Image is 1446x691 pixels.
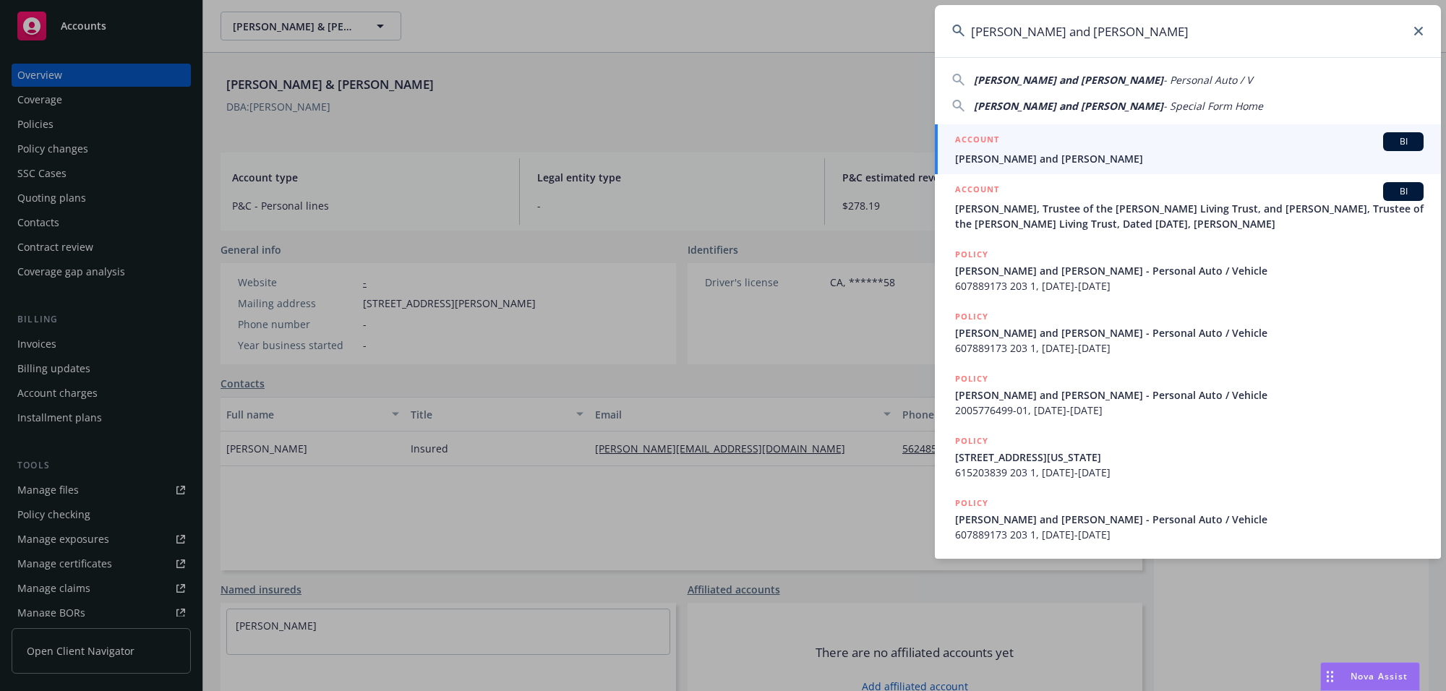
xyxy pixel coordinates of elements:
[1389,135,1418,148] span: BI
[955,201,1424,231] span: [PERSON_NAME], Trustee of the [PERSON_NAME] Living Trust, and [PERSON_NAME], Trustee of the [PERS...
[955,387,1424,403] span: [PERSON_NAME] and [PERSON_NAME] - Personal Auto / Vehicle
[935,364,1441,426] a: POLICY[PERSON_NAME] and [PERSON_NAME] - Personal Auto / Vehicle2005776499-01, [DATE]-[DATE]
[935,174,1441,239] a: ACCOUNTBI[PERSON_NAME], Trustee of the [PERSON_NAME] Living Trust, and [PERSON_NAME], Trustee of ...
[955,496,988,510] h5: POLICY
[955,512,1424,527] span: [PERSON_NAME] and [PERSON_NAME] - Personal Auto / Vehicle
[955,434,988,448] h5: POLICY
[955,325,1424,340] span: [PERSON_NAME] and [PERSON_NAME] - Personal Auto / Vehicle
[955,465,1424,480] span: 615203839 203 1, [DATE]-[DATE]
[974,99,1163,113] span: [PERSON_NAME] and [PERSON_NAME]
[935,5,1441,57] input: Search...
[955,132,999,150] h5: ACCOUNT
[1163,99,1263,113] span: - Special Form Home
[955,403,1424,418] span: 2005776499-01, [DATE]-[DATE]
[935,239,1441,301] a: POLICY[PERSON_NAME] and [PERSON_NAME] - Personal Auto / Vehicle607889173 203 1, [DATE]-[DATE]
[935,301,1441,364] a: POLICY[PERSON_NAME] and [PERSON_NAME] - Personal Auto / Vehicle607889173 203 1, [DATE]-[DATE]
[955,151,1424,166] span: [PERSON_NAME] and [PERSON_NAME]
[955,527,1424,542] span: 607889173 203 1, [DATE]-[DATE]
[955,450,1424,465] span: [STREET_ADDRESS][US_STATE]
[955,340,1424,356] span: 607889173 203 1, [DATE]-[DATE]
[1320,662,1420,691] button: Nova Assist
[935,488,1441,550] a: POLICY[PERSON_NAME] and [PERSON_NAME] - Personal Auto / Vehicle607889173 203 1, [DATE]-[DATE]
[1321,663,1339,690] div: Drag to move
[955,263,1424,278] span: [PERSON_NAME] and [PERSON_NAME] - Personal Auto / Vehicle
[955,372,988,386] h5: POLICY
[1163,73,1252,87] span: - Personal Auto / V
[955,247,988,262] h5: POLICY
[1351,670,1408,682] span: Nova Assist
[1389,185,1418,198] span: BI
[974,73,1163,87] span: [PERSON_NAME] and [PERSON_NAME]
[955,309,988,324] h5: POLICY
[935,124,1441,174] a: ACCOUNTBI[PERSON_NAME] and [PERSON_NAME]
[955,278,1424,293] span: 607889173 203 1, [DATE]-[DATE]
[935,426,1441,488] a: POLICY[STREET_ADDRESS][US_STATE]615203839 203 1, [DATE]-[DATE]
[955,182,999,199] h5: ACCOUNT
